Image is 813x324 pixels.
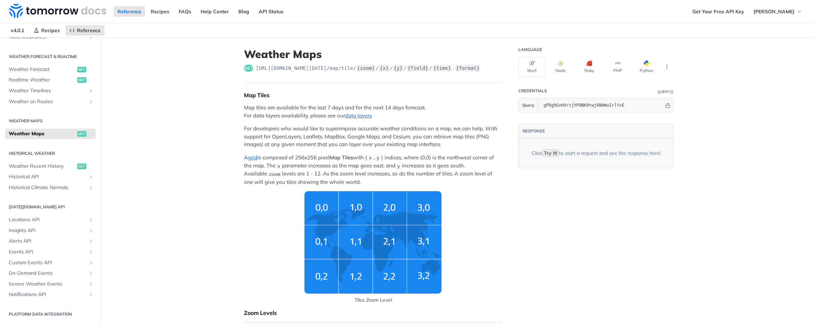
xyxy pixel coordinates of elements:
[77,67,86,72] span: get
[9,130,75,137] span: Weather Maps
[518,47,542,52] div: Language
[9,216,86,223] span: Locations API
[244,92,502,99] div: Map Tiles
[197,6,233,17] a: Help Center
[9,163,75,170] span: Weather Recent History
[5,129,95,139] a: Weather Mapsget
[244,65,253,72] span: get
[244,154,502,186] p: A is composed of 256x256 pixel with ( , ) indices, where (0,0) is the northwest corner of the map...
[5,64,95,75] a: Weather Forecastget
[88,292,94,297] button: Show subpages for Notifications API
[519,98,538,112] button: Query
[244,48,502,60] h1: Weather Maps
[689,6,748,17] a: Get Your Free API Key
[5,86,95,96] a: Weather TimelinesShow subpages for Weather Timelines
[357,65,376,72] label: {zoom}
[5,258,95,268] a: Custom Events APIShow subpages for Custom Events API
[345,112,372,119] a: data layers
[532,150,661,157] div: Click to start a request and see the response here!
[175,6,195,17] a: FAQs
[5,204,95,210] h2: [DATE][DOMAIN_NAME] API
[542,149,559,157] code: Try It!
[750,6,806,17] button: [PERSON_NAME]
[235,6,253,17] a: Blog
[407,65,429,72] label: {field}
[367,154,374,161] code: x
[88,174,94,180] button: Show subpages for Historical API
[518,57,545,77] button: Shell
[664,64,670,70] svg: More ellipsis
[754,8,794,15] span: [PERSON_NAME]
[522,102,534,108] span: Query
[540,98,664,112] input: apikey
[244,309,502,316] div: Zoom Levels
[576,57,603,77] button: Ruby
[393,65,403,72] label: {y}
[267,171,282,178] code: zoom
[114,6,145,17] a: Reference
[5,161,95,172] a: Weather Recent Historyget
[9,259,86,266] span: Custom Events API
[65,25,105,36] a: Reference
[88,249,94,255] button: Show subpages for Events API
[330,154,353,161] strong: Map Tiles
[77,77,86,83] span: get
[41,27,60,34] span: Recipes
[657,89,669,94] div: Query
[255,6,287,17] a: API Status
[5,247,95,257] a: Events APIShow subpages for Events API
[5,172,95,182] a: Historical APIShow subpages for Historical API
[275,163,282,170] code: x
[5,53,95,60] h2: Weather Forecast & realtime
[5,75,95,85] a: Realtime Weatherget
[5,96,95,107] a: Weather on RoutesShow subpages for Weather on Routes
[5,150,95,157] h2: Historical Weather
[5,215,95,225] a: Locations APIShow subpages for Locations API
[88,238,94,244] button: Show subpages for Alerts API
[77,131,86,137] span: get
[433,65,452,72] label: {time}
[547,57,574,77] button: Node
[5,311,95,317] h2: Platform DATA integration
[664,102,671,109] button: Hide
[77,27,101,34] span: Reference
[244,296,502,304] p: Tiles Zoom Level
[9,249,86,255] span: Events API
[88,217,94,223] button: Show subpages for Locations API
[88,99,94,105] button: Show subpages for Weather on Routes
[375,154,381,161] code: y
[5,289,95,300] a: Notifications APIShow subpages for Notifications API
[670,90,674,94] i: Information
[657,89,674,94] div: QueryInformation
[77,164,86,169] span: get
[455,65,480,72] label: {format}
[244,191,502,304] span: Tiles Zoom Level
[88,185,94,190] button: Show subpages for Historical Climate Normals
[256,65,481,72] span: https://api.tomorrow.io/v4/map/tile/{zoom}/{x}/{y}/{field}/{time}.{format}
[9,77,75,84] span: Realtime Weather
[244,104,502,120] p: Map tiles are available for the last 7 days and for the next 14 days forecast. For data layers av...
[5,236,95,246] a: Alerts APIShow subpages for Alerts API
[395,163,402,170] code: y
[88,260,94,266] button: Show subpages for Custom Events API
[88,281,94,287] button: Show subpages for Severe Weather Events
[30,25,64,36] a: Recipes
[9,173,86,180] span: Historical API
[9,227,86,234] span: Insights API
[9,281,86,288] span: Severe Weather Events
[633,57,660,77] button: Python
[9,184,86,191] span: Historical Climate Normals
[304,191,441,294] img: weather-grid-map.png
[522,128,545,135] button: RESPONSE
[88,88,94,94] button: Show subpages for Weather Timelines
[9,4,106,18] img: Tomorrow.io Weather API Docs
[5,225,95,236] a: Insights APIShow subpages for Insights API
[244,125,502,149] p: For developers who would like to superimpose accurate weather conditions on a map, we can help. W...
[9,270,86,277] span: On-Demand Events
[379,65,389,72] label: {x}
[248,154,257,161] a: grid
[5,279,95,289] a: Severe Weather EventsShow subpages for Severe Weather Events
[9,291,86,298] span: Notifications API
[9,238,86,245] span: Alerts API
[5,182,95,193] a: Historical Climate NormalsShow subpages for Historical Climate Normals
